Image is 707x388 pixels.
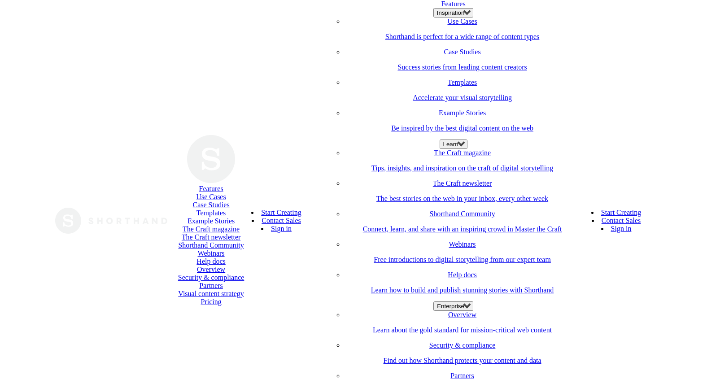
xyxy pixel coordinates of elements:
[344,311,580,334] a: OverviewLearn about the gold standard for mission-critical web content
[182,233,241,241] a: The Craft newsletter
[344,286,580,294] p: Learn how to build and publish stunning stories with Shorthand
[344,210,580,233] a: Shorthand CommunityConnect, learn, and share with an inspiring crowd in Master the Craft
[344,94,580,102] p: Accelerate your visual storytelling
[178,241,244,249] a: Shorthand Community
[344,271,580,294] a: Help docsLearn how to build and publish stunning stories with Shorthand
[344,256,580,264] p: Free introductions to digital storytelling from our expert team
[271,225,292,232] a: Sign in
[344,195,580,203] p: The best stories on the web in your inbox, every other week
[601,209,641,216] a: Start Creating
[602,217,641,224] a: Contact Sales
[344,341,580,365] a: Security & complianceFind out how Shorthand protects your content and data
[196,257,225,265] a: Help docs
[192,201,229,209] a: Case Studies
[197,266,225,273] a: Overview
[199,185,223,192] a: Features
[344,164,580,172] p: Tips, insights, and inspiration on the craft of digital storytelling
[178,290,244,297] a: Visual content strategy
[344,48,580,71] a: Case StudiesSuccess stories from leading content creators
[344,357,580,365] p: Find out how Shorthand protects your content and data
[433,301,473,311] button: Enterprise
[196,193,226,201] a: Use Cases
[201,298,221,305] a: Pricing
[183,225,240,233] a: The Craft magazine
[344,326,580,334] p: Learn about the gold standard for mission-critical web content
[187,135,235,183] img: Shorthand Logo
[433,8,474,17] button: Inspiration
[344,149,580,172] a: The Craft magazineTips, insights, and inspiration on the craft of digital storytelling
[344,78,580,102] a: TemplatesAccelerate your visual storytelling
[344,240,580,264] a: WebinarsFree introductions to digital storytelling from our expert team
[196,209,226,217] a: Templates
[261,209,301,216] a: Start Creating
[344,225,580,233] p: Connect, learn, and share with an inspiring crowd in Master the Craft
[611,225,632,232] a: Sign in
[188,217,235,225] a: Example Stories
[440,140,467,149] button: Learn
[344,179,580,203] a: The Craft newsletterThe best stories on the web in your inbox, every other week
[55,207,167,234] img: The Craft
[344,124,580,132] p: Be inspired by the best digital content on the web
[344,63,580,71] p: Success stories from leading content creators
[344,33,580,41] p: Shorthand is perfect for a wide range of content types
[199,282,223,289] a: Partners
[344,109,580,132] a: Example StoriesBe inspired by the best digital content on the web
[344,17,580,41] a: Use CasesShorthand is perfect for a wide range of content types
[262,217,301,224] a: Contact Sales
[198,249,225,257] a: Webinars
[178,274,244,281] a: Security & compliance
